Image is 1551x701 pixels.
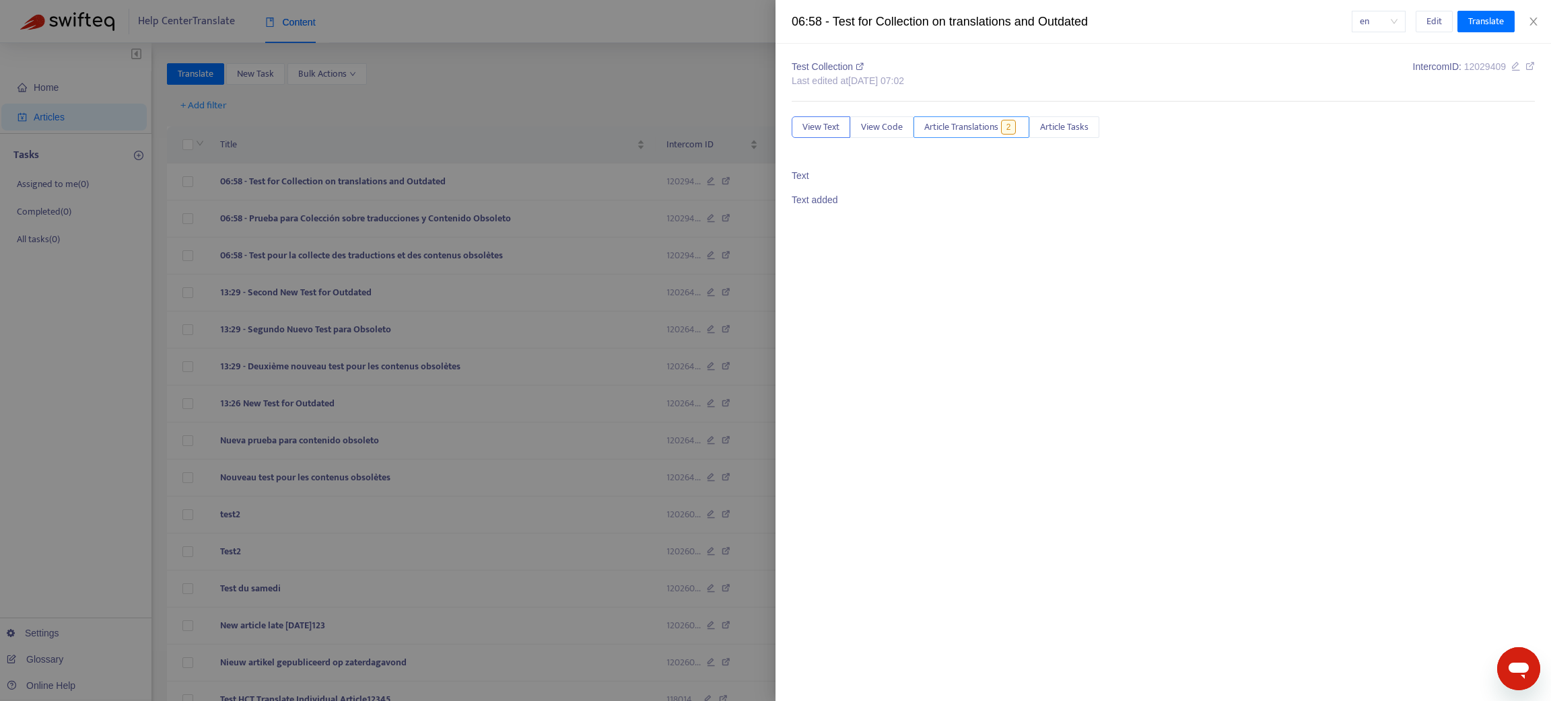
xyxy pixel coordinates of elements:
[792,169,1535,183] p: Text
[1413,60,1535,88] div: Intercom ID:
[1524,15,1543,28] button: Close
[1360,11,1398,32] span: en
[802,120,839,135] span: View Text
[792,193,1535,207] p: Text added
[792,74,904,88] div: Last edited at [DATE] 07:02
[1464,61,1506,72] span: 12029409
[1040,120,1089,135] span: Article Tasks
[1528,16,1539,27] span: close
[850,116,914,138] button: View Code
[924,120,998,135] span: Article Translations
[861,120,903,135] span: View Code
[792,13,1352,31] div: 06:58 - Test for Collection on translations and Outdated
[792,61,864,72] span: Test Collection
[1426,14,1442,29] span: Edit
[1416,11,1453,32] button: Edit
[1468,14,1504,29] span: Translate
[1001,120,1016,135] span: 2
[1457,11,1515,32] button: Translate
[914,116,1029,138] button: Article Translations2
[792,116,850,138] button: View Text
[1029,116,1099,138] button: Article Tasks
[1497,647,1540,690] iframe: Button to launch messaging window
